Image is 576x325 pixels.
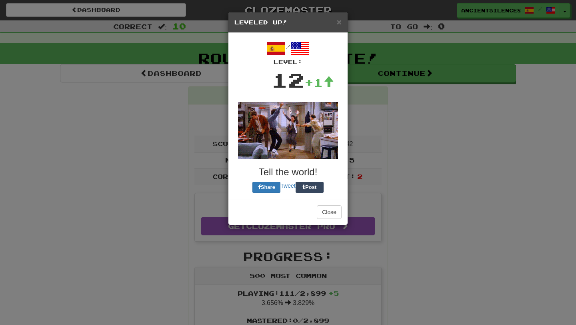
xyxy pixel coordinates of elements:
img: seinfeld-ebe603044fff2fd1d3e1949e7ad7a701fffed037ac3cad15aebc0dce0abf9909.gif [238,102,338,159]
button: Post [296,182,324,193]
h5: Leveled Up! [234,18,342,26]
h3: Tell the world! [234,167,342,177]
div: Level: [234,58,342,66]
button: Share [252,182,280,193]
div: 12 [272,66,304,94]
span: × [337,17,342,26]
button: Close [337,18,342,26]
a: Tweet [280,183,295,189]
button: Close [317,205,342,219]
div: +1 [304,74,334,90]
div: / [234,39,342,66]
